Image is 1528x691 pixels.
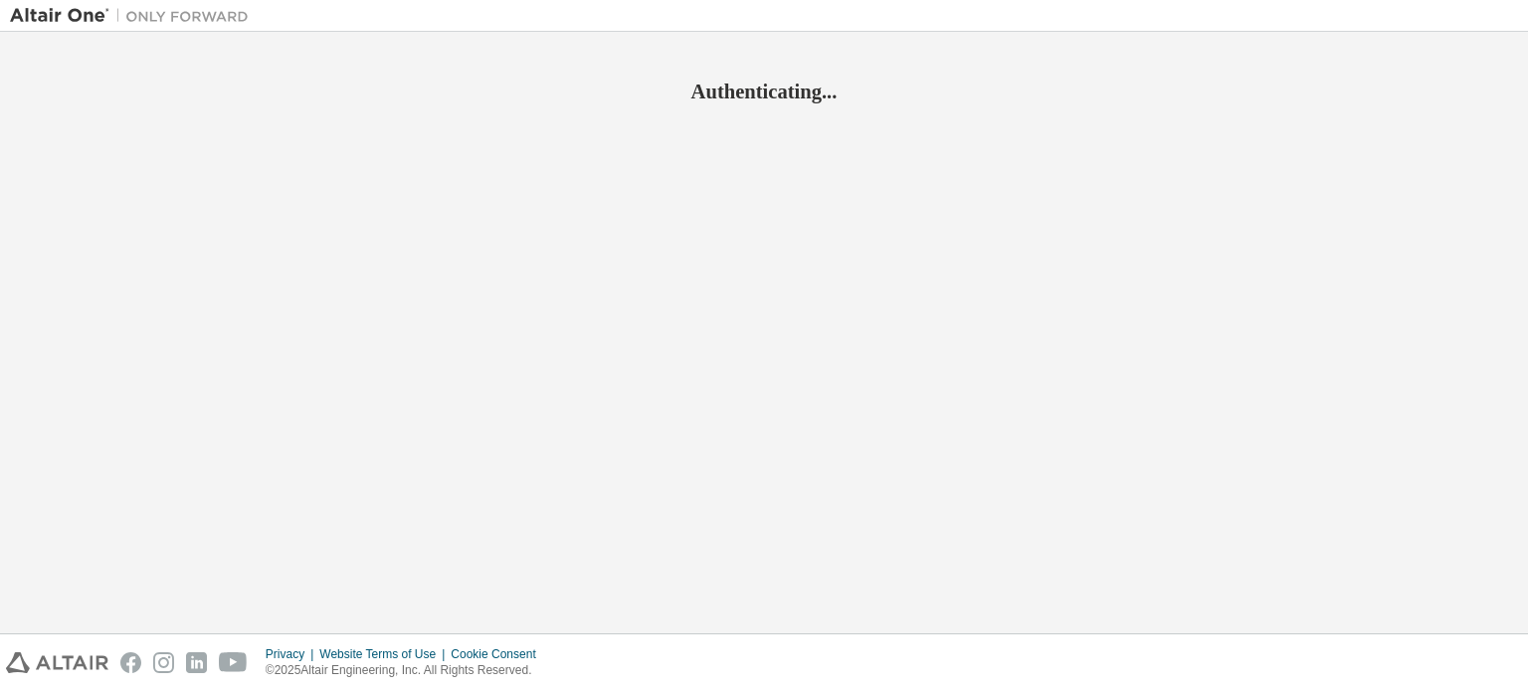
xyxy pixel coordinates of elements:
[219,652,248,673] img: youtube.svg
[266,646,319,662] div: Privacy
[120,652,141,673] img: facebook.svg
[10,6,259,26] img: Altair One
[451,646,547,662] div: Cookie Consent
[319,646,451,662] div: Website Terms of Use
[6,652,108,673] img: altair_logo.svg
[186,652,207,673] img: linkedin.svg
[153,652,174,673] img: instagram.svg
[10,79,1518,104] h2: Authenticating...
[266,662,548,679] p: © 2025 Altair Engineering, Inc. All Rights Reserved.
